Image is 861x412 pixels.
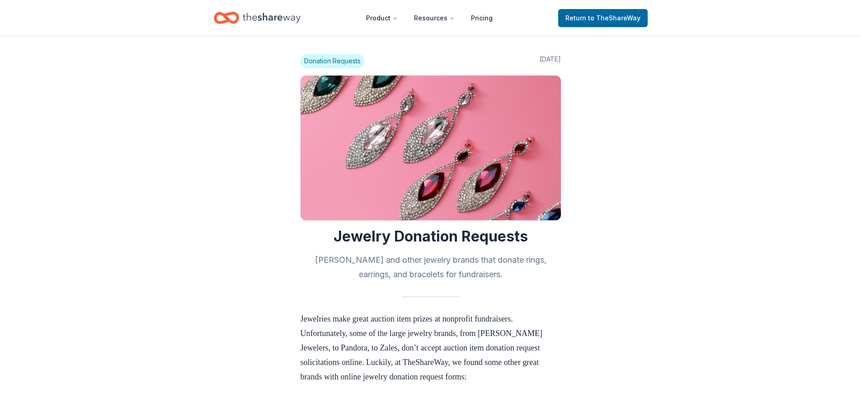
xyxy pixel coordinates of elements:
h1: Jewelry Donation Requests [301,227,561,246]
span: to TheShareWay [588,14,640,22]
span: Donation Requests [301,54,364,68]
nav: Main [359,7,500,28]
h2: [PERSON_NAME] and other jewelry brands that donate rings, earrings, and bracelets for fundraisers. [301,253,561,282]
a: Home [214,7,301,28]
span: [DATE] [540,54,561,68]
button: Product [359,9,405,27]
p: Jewelries make great auction item prizes at nonprofit fundraisers. Unfortunately, some of the lar... [301,312,561,384]
a: Returnto TheShareWay [558,9,648,27]
img: Image for Jewelry Donation Requests [301,76,561,220]
span: Return [565,13,640,24]
a: Pricing [464,9,500,27]
button: Resources [407,9,462,27]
